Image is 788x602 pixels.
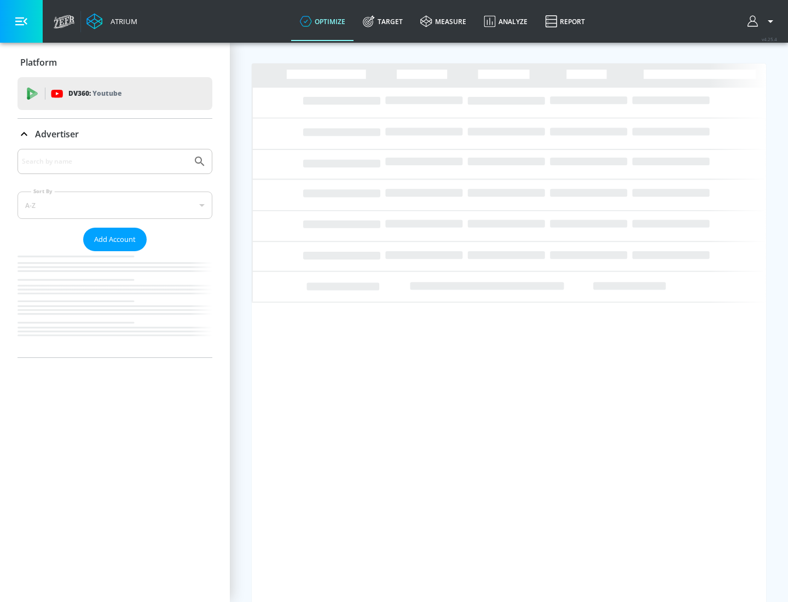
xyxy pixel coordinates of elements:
[18,149,212,357] div: Advertiser
[18,251,212,357] nav: list of Advertiser
[18,47,212,78] div: Platform
[412,2,475,41] a: measure
[106,16,137,26] div: Atrium
[94,233,136,246] span: Add Account
[31,188,55,195] label: Sort By
[536,2,594,41] a: Report
[68,88,121,100] p: DV360:
[475,2,536,41] a: Analyze
[762,36,777,42] span: v 4.25.4
[92,88,121,99] p: Youtube
[35,128,79,140] p: Advertiser
[354,2,412,41] a: Target
[291,2,354,41] a: optimize
[18,192,212,219] div: A-Z
[83,228,147,251] button: Add Account
[22,154,188,169] input: Search by name
[18,119,212,149] div: Advertiser
[18,77,212,110] div: DV360: Youtube
[86,13,137,30] a: Atrium
[20,56,57,68] p: Platform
